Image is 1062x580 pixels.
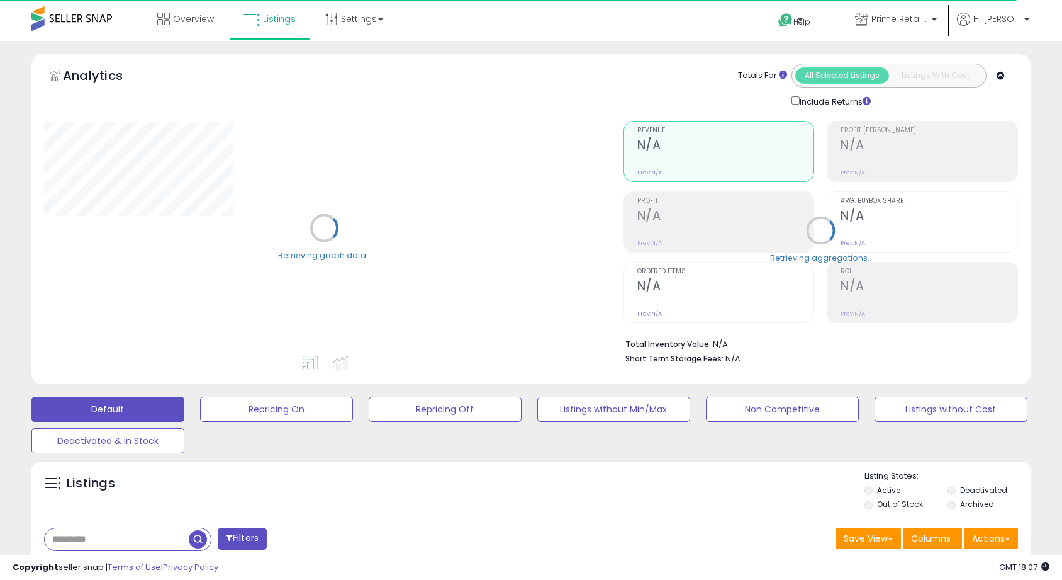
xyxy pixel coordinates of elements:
[795,67,889,84] button: All Selected Listings
[768,3,835,41] a: Help
[13,562,218,574] div: seller snap | |
[278,249,370,261] div: Retrieving graph data..
[770,252,871,263] div: Retrieving aggregations..
[263,13,296,25] span: Listings
[903,528,962,549] button: Columns
[888,67,982,84] button: Listings With Cost
[782,94,886,108] div: Include Returns
[836,528,901,549] button: Save View
[738,70,787,82] div: Totals For
[67,475,115,492] h5: Listings
[877,499,923,509] label: Out of Stock
[31,397,184,422] button: Default
[108,561,161,573] a: Terms of Use
[173,13,214,25] span: Overview
[911,532,951,545] span: Columns
[960,499,994,509] label: Archived
[864,470,1031,482] p: Listing States:
[537,397,690,422] button: Listings without Min/Max
[793,16,810,27] span: Help
[13,561,59,573] strong: Copyright
[973,13,1020,25] span: Hi [PERSON_NAME]
[957,13,1029,41] a: Hi [PERSON_NAME]
[871,13,928,25] span: Prime Retail Solution
[877,485,900,496] label: Active
[999,561,1049,573] span: 2025-08-15 18:07 GMT
[163,561,218,573] a: Privacy Policy
[964,528,1018,549] button: Actions
[369,397,522,422] button: Repricing Off
[875,397,1027,422] button: Listings without Cost
[200,397,353,422] button: Repricing On
[778,13,793,28] i: Get Help
[218,528,267,550] button: Filters
[31,428,184,453] button: Deactivated & In Stock
[706,397,859,422] button: Non Competitive
[63,67,147,88] h5: Analytics
[960,485,1007,496] label: Deactivated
